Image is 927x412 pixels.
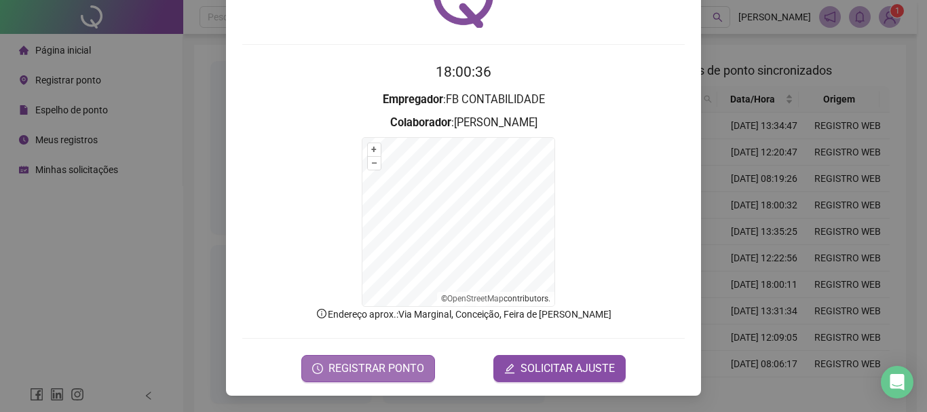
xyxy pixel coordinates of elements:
[368,143,381,156] button: +
[493,355,626,382] button: editSOLICITAR AJUSTE
[242,91,685,109] h3: : FB CONTABILIDADE
[521,360,615,377] span: SOLICITAR AJUSTE
[383,93,443,106] strong: Empregador
[368,157,381,170] button: –
[301,355,435,382] button: REGISTRAR PONTO
[242,307,685,322] p: Endereço aprox. : Via Marginal, Conceição, Feira de [PERSON_NAME]
[504,363,515,374] span: edit
[312,363,323,374] span: clock-circle
[328,360,424,377] span: REGISTRAR PONTO
[316,307,328,320] span: info-circle
[447,294,504,303] a: OpenStreetMap
[242,114,685,132] h3: : [PERSON_NAME]
[441,294,550,303] li: © contributors.
[881,366,913,398] div: Open Intercom Messenger
[436,64,491,80] time: 18:00:36
[390,116,451,129] strong: Colaborador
